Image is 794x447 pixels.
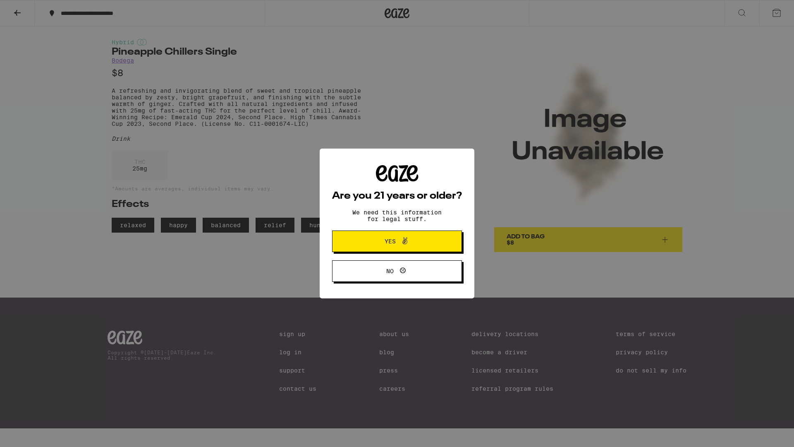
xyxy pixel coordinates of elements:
p: We need this information for legal stuff. [345,209,449,222]
button: No [332,260,462,282]
button: Yes [332,231,462,252]
span: No [386,268,394,274]
h2: Are you 21 years or older? [332,191,462,201]
span: Yes [385,238,396,244]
